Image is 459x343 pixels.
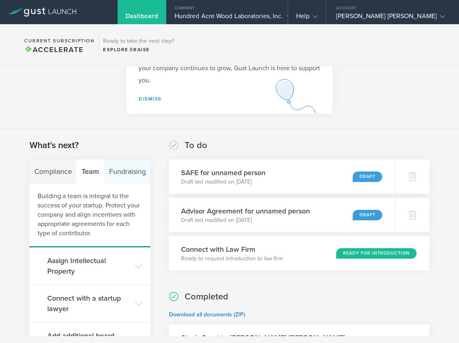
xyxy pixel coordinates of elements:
div: Team [77,159,104,184]
div: Connect with Law FirmReady to request introduction to law firmReady for Introduction [169,236,430,270]
p: Ready to request introduction to law firm [181,255,283,263]
h2: Current Subscription [24,38,95,43]
div: Ready for Introduction [336,248,417,259]
h3: SAFE for unnamed person [181,167,265,178]
p: Now that you've issued stock, your company is fully formed. As your company continues to grow, Gu... [139,50,320,86]
div: Ready to take the next step?ExploreRaise [99,32,178,57]
h2: What's next? [29,140,79,151]
h2: Completed [185,291,228,303]
div: Hundred Acre Wood Laboratories, Inc. [175,12,280,24]
h3: Assign Intellectual Property [47,255,131,276]
h3: Advisor Agreement for unnamed person [181,206,310,216]
div: Draft [353,210,382,220]
div: Draft [353,171,382,182]
h3: Stock Grant to [PERSON_NAME] [PERSON_NAME] [181,333,345,343]
div: Dashboard [126,12,158,24]
div: SAFE for unnamed personDraft last modified on [DATE]Draft [169,159,395,194]
h3: Connect with a startup lawyer [47,293,131,314]
p: Draft last modified on [DATE] [181,216,310,224]
div: Compliance [29,159,77,184]
div: [PERSON_NAME] [PERSON_NAME] [336,12,445,24]
h3: Ready to take the next step? [103,38,174,44]
div: Building a team is integral to the success of your startup. Protect your company and align incent... [29,184,150,247]
h3: Connect with Law Firm [181,244,283,255]
a: Download all documents (ZIP) [169,311,245,318]
p: Draft last modified on [DATE] [181,178,265,186]
span: Accelerate [24,45,83,54]
div: Explore [103,46,174,53]
div: Fundraising [104,159,150,184]
a: Dismiss [139,96,162,102]
span: Raise [128,47,150,52]
div: Help [296,12,318,24]
div: Advisor Agreement for unnamed personDraft last modified on [DATE]Draft [169,198,395,232]
h2: To do [185,140,207,151]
